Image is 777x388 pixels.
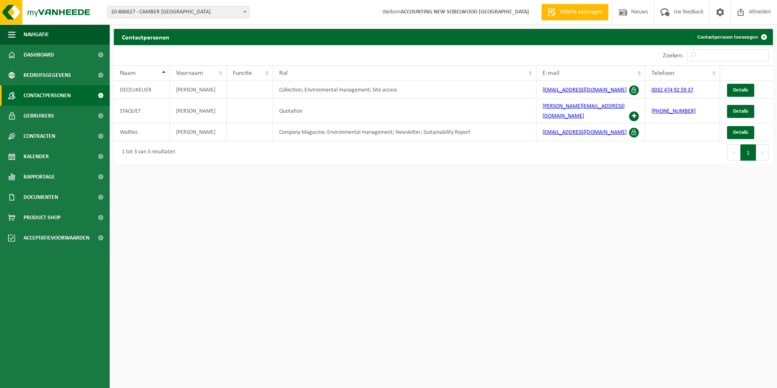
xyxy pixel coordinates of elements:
[114,81,170,99] td: DECEUKELIER
[740,144,756,161] button: 1
[558,8,604,16] span: Offerte aanvragen
[108,7,249,18] span: 10-886627 - CAMBER SINT-MARTENS-LATEM - SINT-MARTENS-LATEM
[727,144,740,161] button: Previous
[727,126,754,139] a: Details
[401,9,529,15] strong: ACCOUNTING NEW SOBELWOOD [GEOGRAPHIC_DATA]
[107,6,250,18] span: 10-886627 - CAMBER SINT-MARTENS-LATEM - SINT-MARTENS-LATEM
[120,70,136,76] span: Naam
[543,87,627,93] a: [EMAIL_ADDRESS][DOMAIN_NAME]
[170,99,226,123] td: [PERSON_NAME]
[727,105,754,118] a: Details
[273,99,536,123] td: Quotation
[24,106,54,126] span: Gebruikers
[279,70,288,76] span: Rol
[170,123,226,141] td: [PERSON_NAME]
[543,103,625,119] a: [PERSON_NAME][EMAIL_ADDRESS][DOMAIN_NAME]
[24,126,55,146] span: Contracten
[24,45,54,65] span: Dashboard
[756,144,769,161] button: Next
[114,123,170,141] td: Wattiez
[733,130,748,135] span: Details
[541,4,608,20] a: Offerte aanvragen
[24,207,61,228] span: Product Shop
[170,81,226,99] td: [PERSON_NAME]
[114,99,170,123] td: STAQUET
[543,70,560,76] span: E-mail
[273,123,536,141] td: Company Magazine; Environmental management; Newsletter; Sustainability Report
[651,87,693,93] a: 0032 474 92 59 37
[24,146,49,167] span: Kalender
[733,87,748,93] span: Details
[727,84,754,97] a: Details
[176,70,203,76] span: Voornaam
[24,167,55,187] span: Rapportage
[24,65,71,85] span: Bedrijfsgegevens
[273,81,536,99] td: Collection; Environmental management; Site access
[24,85,71,106] span: Contactpersonen
[24,24,49,45] span: Navigatie
[663,52,683,59] label: Zoeken:
[114,29,178,45] h2: Contactpersonen
[651,108,696,114] a: [PHONE_NUMBER]
[24,187,58,207] span: Documenten
[24,228,89,248] span: Acceptatievoorwaarden
[651,70,674,76] span: Telefoon
[691,29,772,45] a: Contactpersoon toevoegen
[233,70,252,76] span: Functie
[118,145,175,160] div: 1 tot 3 van 3 resultaten
[543,129,627,135] a: [EMAIL_ADDRESS][DOMAIN_NAME]
[733,109,748,114] span: Details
